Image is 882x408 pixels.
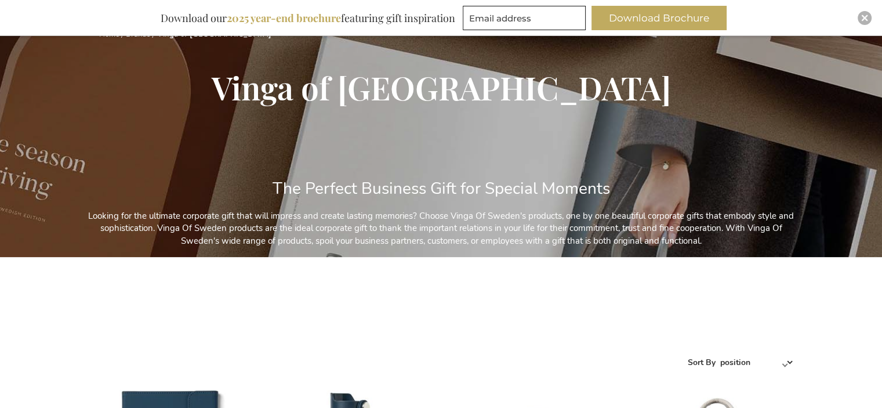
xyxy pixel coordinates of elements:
[861,15,868,21] img: Close
[463,6,586,30] input: Email address
[212,66,671,109] span: Vinga of [GEOGRAPHIC_DATA]
[591,6,727,30] button: Download Brochure
[82,165,801,283] div: Looking for the ultimate corporate gift that will impress and create lasting memories? Choose Vin...
[155,6,460,30] div: Download our featuring gift inspiration
[82,180,801,198] h2: The Perfect Business Gift for Special Moments
[688,357,716,368] label: Sort By
[463,6,589,34] form: marketing offers and promotions
[227,11,341,25] b: 2025 year-end brochure
[858,11,872,25] div: Close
